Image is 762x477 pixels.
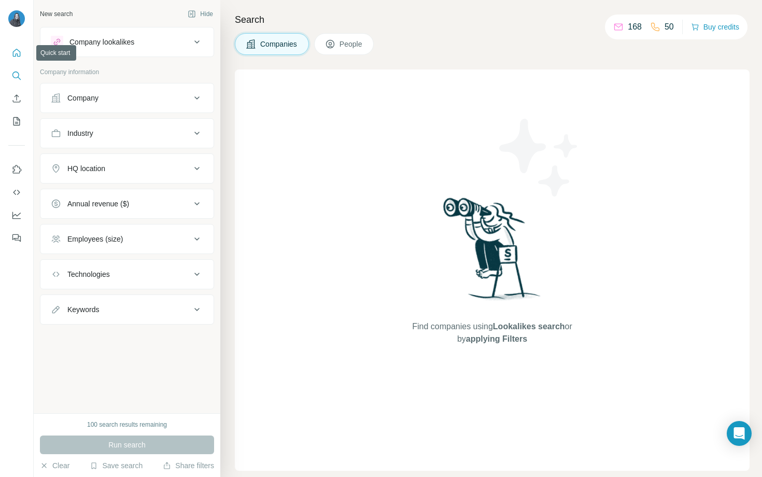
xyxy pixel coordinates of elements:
[727,421,752,446] div: Open Intercom Messenger
[466,334,527,343] span: applying Filters
[40,86,214,110] button: Company
[235,12,750,27] h4: Search
[87,420,167,429] div: 100 search results remaining
[69,37,134,47] div: Company lookalikes
[67,163,105,174] div: HQ location
[67,269,110,279] div: Technologies
[691,20,739,34] button: Buy credits
[493,322,565,331] span: Lookalikes search
[8,160,25,179] button: Use Surfe on LinkedIn
[67,199,129,209] div: Annual revenue ($)
[8,206,25,225] button: Dashboard
[8,89,25,108] button: Enrich CSV
[90,460,143,471] button: Save search
[67,128,93,138] div: Industry
[628,21,642,33] p: 168
[40,67,214,77] p: Company information
[40,227,214,251] button: Employees (size)
[492,111,586,204] img: Surfe Illustration - Stars
[8,183,25,202] button: Use Surfe API
[67,93,98,103] div: Company
[40,460,69,471] button: Clear
[8,112,25,131] button: My lists
[340,39,363,49] span: People
[8,66,25,85] button: Search
[40,262,214,287] button: Technologies
[665,21,674,33] p: 50
[260,39,298,49] span: Companies
[40,191,214,216] button: Annual revenue ($)
[8,229,25,247] button: Feedback
[409,320,575,345] span: Find companies using or by
[8,10,25,27] img: Avatar
[163,460,214,471] button: Share filters
[40,30,214,54] button: Company lookalikes
[40,156,214,181] button: HQ location
[67,304,99,315] div: Keywords
[40,297,214,322] button: Keywords
[180,6,220,22] button: Hide
[67,234,123,244] div: Employees (size)
[439,195,546,311] img: Surfe Illustration - Woman searching with binoculars
[40,9,73,19] div: New search
[40,121,214,146] button: Industry
[8,44,25,62] button: Quick start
